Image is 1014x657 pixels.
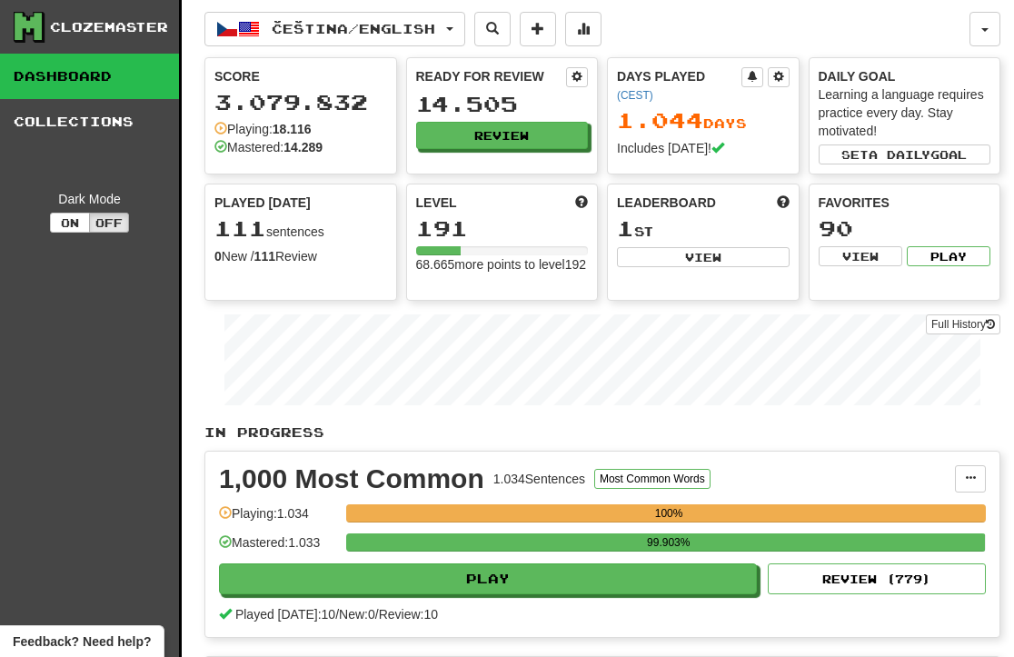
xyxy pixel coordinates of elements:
[474,12,511,46] button: Search sentences
[493,470,585,488] div: 1.034 Sentences
[219,465,484,493] div: 1,000 Most Common
[50,213,90,233] button: On
[594,469,711,489] button: Most Common Words
[214,138,323,156] div: Mastered:
[214,91,387,114] div: 3.079.832
[89,213,129,233] button: Off
[617,139,790,157] div: Includes [DATE]!
[617,107,703,133] span: 1.044
[617,67,741,104] div: Days Played
[219,504,337,534] div: Playing: 1.034
[907,246,990,266] button: Play
[204,12,465,46] button: Čeština/English
[617,109,790,133] div: Day s
[617,194,716,212] span: Leaderboard
[214,247,387,265] div: New / Review
[352,533,985,552] div: 99.903%
[520,12,556,46] button: Add sentence to collection
[375,607,379,622] span: /
[819,217,991,240] div: 90
[14,190,165,208] div: Dark Mode
[777,194,790,212] span: This week in points, UTC
[379,607,438,622] span: Review: 10
[352,504,986,523] div: 100%
[416,217,589,240] div: 191
[869,148,930,161] span: a daily
[335,607,339,622] span: /
[416,122,589,149] button: Review
[617,217,790,241] div: st
[575,194,588,212] span: Score more points to level up
[819,67,991,85] div: Daily Goal
[819,246,902,266] button: View
[819,194,991,212] div: Favorites
[339,607,375,622] span: New: 0
[273,122,312,136] strong: 18.116
[219,533,337,563] div: Mastered: 1.033
[214,67,387,85] div: Score
[819,85,991,140] div: Learning a language requires practice every day. Stay motivated!
[13,632,151,651] span: Open feedback widget
[214,215,266,241] span: 111
[283,140,323,154] strong: 14.289
[272,21,435,36] span: Čeština / English
[416,93,589,115] div: 14.505
[416,255,589,274] div: 68.665 more points to level 192
[254,249,275,264] strong: 111
[214,249,222,264] strong: 0
[768,563,986,594] button: Review (779)
[565,12,601,46] button: More stats
[617,247,790,267] button: View
[819,144,991,164] button: Seta dailygoal
[214,194,311,212] span: Played [DATE]
[214,217,387,241] div: sentences
[50,18,168,36] div: Clozemaster
[926,314,1000,334] a: Full History
[204,423,1000,442] p: In Progress
[235,607,335,622] span: Played [DATE]: 10
[416,194,457,212] span: Level
[214,120,312,138] div: Playing:
[219,563,757,594] button: Play
[617,89,653,102] a: (CEST)
[617,215,634,241] span: 1
[416,67,567,85] div: Ready for Review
